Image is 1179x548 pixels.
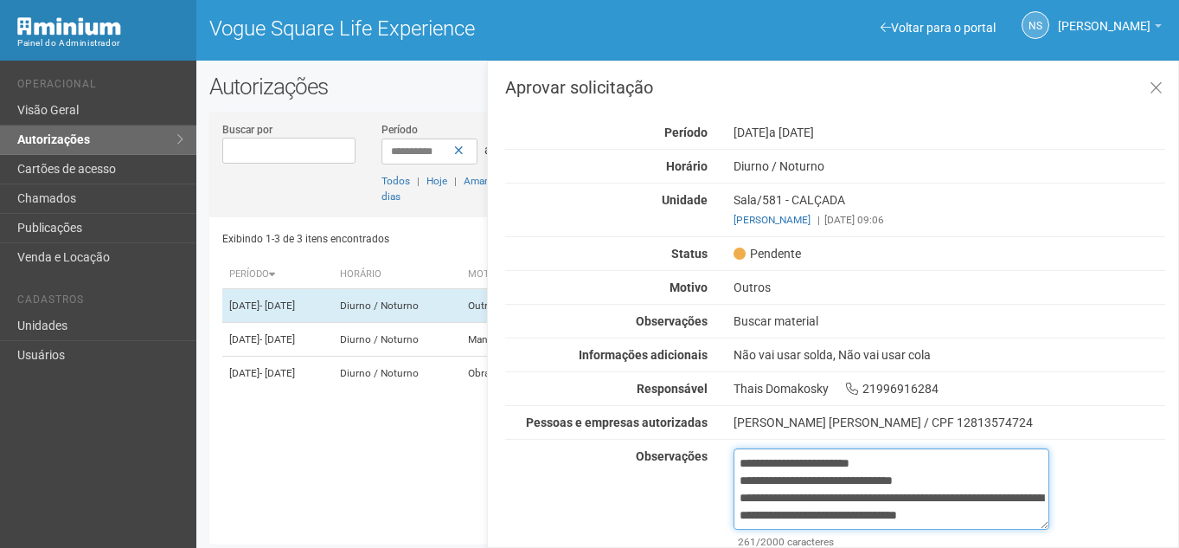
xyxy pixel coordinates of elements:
td: [DATE] [222,323,333,357]
td: [DATE] [222,289,333,323]
li: Cadastros [17,293,183,312]
strong: Motivo [670,280,708,294]
td: Outros [461,289,560,323]
span: a [DATE] [769,126,814,139]
strong: Unidade [662,193,708,207]
strong: Informações adicionais [579,348,708,362]
a: Amanhã [464,175,502,187]
div: Buscar material [721,313,1178,329]
span: - [DATE] [260,300,295,312]
span: - [DATE] [260,333,295,345]
td: [DATE] [222,357,333,390]
td: Manutenção [461,323,560,357]
div: Diurno / Noturno [721,158,1178,174]
td: Diurno / Noturno [333,323,461,357]
strong: Status [671,247,708,261]
h2: Autorizações [209,74,1166,100]
div: [DATE] [721,125,1178,140]
strong: Período [664,126,708,139]
span: a [484,143,491,157]
strong: Pessoas e empresas autorizadas [526,416,708,429]
span: | [417,175,420,187]
div: [DATE] 09:06 [734,212,1165,228]
h3: Aprovar solicitação [505,79,1165,96]
div: Thais Domakosky 21996916284 [721,381,1178,396]
li: Operacional [17,78,183,96]
span: Nicolle Silva [1058,3,1150,33]
a: Fechar [1138,70,1174,107]
div: Sala/581 - CALÇADA [721,192,1178,228]
td: Obra [461,357,560,390]
th: Período [222,261,333,289]
span: | [817,214,820,226]
strong: Observações [636,449,708,463]
div: Outros [721,280,1178,295]
a: Todos [381,175,410,187]
span: 261 [738,536,756,548]
img: Minium [17,17,121,35]
div: Painel do Administrador [17,35,183,51]
th: Horário [333,261,461,289]
h1: Vogue Square Life Experience [209,17,675,40]
a: Hoje [426,175,447,187]
td: Diurno / Noturno [333,289,461,323]
div: Não vai usar solda, Não vai usar cola [721,347,1178,363]
a: [PERSON_NAME] [734,214,811,226]
strong: Responsável [637,382,708,396]
span: - [DATE] [260,367,295,379]
div: [PERSON_NAME] [PERSON_NAME] / CPF 12813574724 [734,415,1165,430]
strong: Observações [636,314,708,328]
a: Voltar para o portal [881,21,996,35]
strong: Horário [666,159,708,173]
span: | [454,175,457,187]
div: Exibindo 1-3 de 3 itens encontrados [222,226,682,252]
a: NS [1022,11,1049,39]
a: [PERSON_NAME] [1058,22,1162,35]
th: Motivo [461,261,560,289]
label: Período [381,122,418,138]
label: Buscar por [222,122,272,138]
td: Diurno / Noturno [333,357,461,390]
span: Pendente [734,246,801,261]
